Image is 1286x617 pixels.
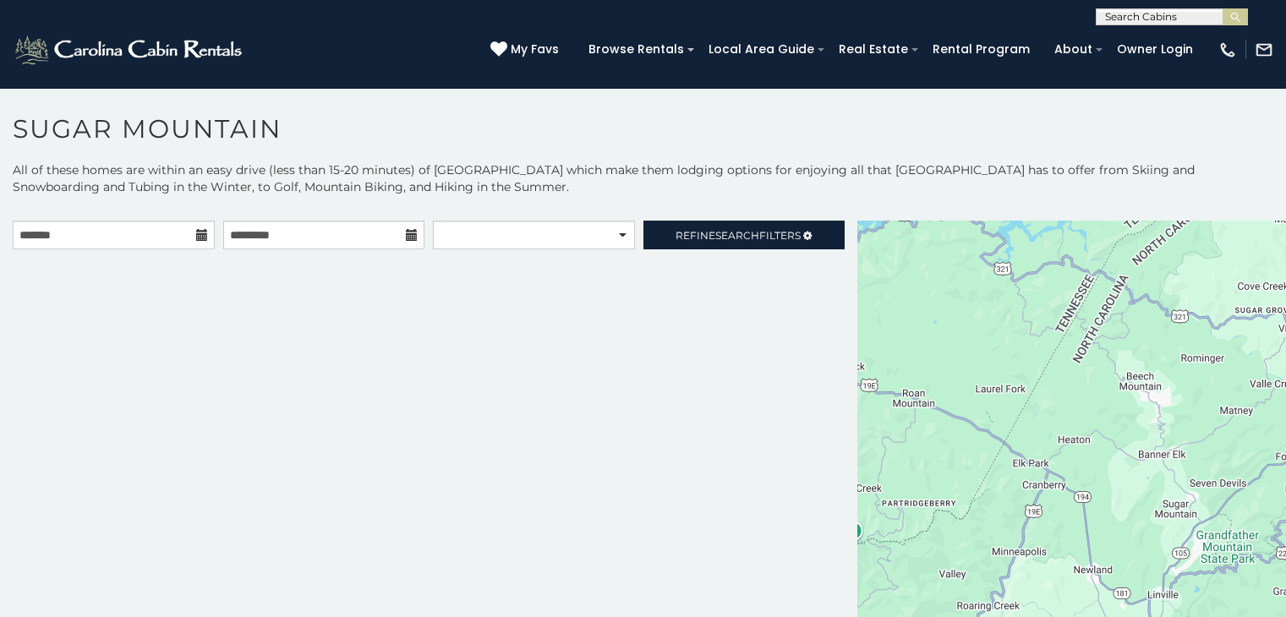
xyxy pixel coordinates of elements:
a: Browse Rentals [580,36,692,63]
a: Real Estate [830,36,917,63]
span: Refine Filters [676,229,801,242]
a: My Favs [490,41,563,59]
a: Local Area Guide [700,36,823,63]
a: Owner Login [1108,36,1201,63]
span: Search [715,229,759,242]
img: White-1-2.png [13,33,247,67]
a: Rental Program [924,36,1038,63]
img: phone-regular-white.png [1218,41,1237,59]
img: mail-regular-white.png [1255,41,1273,59]
a: RefineSearchFilters [643,221,845,249]
span: My Favs [511,41,559,58]
a: About [1046,36,1101,63]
